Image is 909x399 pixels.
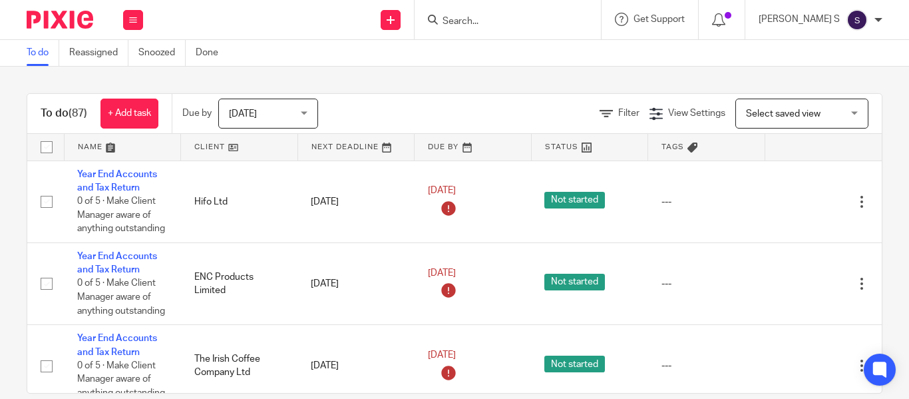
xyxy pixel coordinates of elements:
a: Year End Accounts and Tax Return [77,252,157,274]
span: Select saved view [746,109,820,119]
span: [DATE] [428,187,456,196]
span: Tags [661,143,684,151]
p: Due by [182,107,212,120]
span: [DATE] [428,268,456,278]
span: Filter [618,109,639,118]
span: Get Support [634,15,685,24]
input: Search [441,16,561,28]
td: [DATE] [297,161,415,242]
span: 0 of 5 · Make Client Manager aware of anything outstanding [77,197,165,233]
td: Hifo Ltd [181,161,298,242]
a: Done [196,40,228,66]
span: Not started [544,356,605,372]
div: --- [661,195,752,208]
span: Not started [544,192,605,208]
a: + Add task [100,99,158,129]
div: --- [661,359,752,372]
td: ENC Products Limited [181,242,298,324]
span: Not started [544,274,605,290]
td: [DATE] [297,242,415,324]
a: Reassigned [69,40,128,66]
img: svg%3E [846,9,868,31]
span: [DATE] [229,109,257,119]
h1: To do [41,107,87,121]
span: [DATE] [428,350,456,360]
span: View Settings [668,109,725,118]
a: Snoozed [138,40,186,66]
span: 0 of 5 · Make Client Manager aware of anything outstanding [77,361,165,398]
a: Year End Accounts and Tax Return [77,170,157,193]
span: 0 of 5 · Make Client Manager aware of anything outstanding [77,279,165,316]
img: Pixie [27,11,93,29]
span: (87) [69,108,87,119]
a: Year End Accounts and Tax Return [77,334,157,356]
p: [PERSON_NAME] S [759,13,840,26]
a: To do [27,40,59,66]
div: --- [661,277,752,290]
